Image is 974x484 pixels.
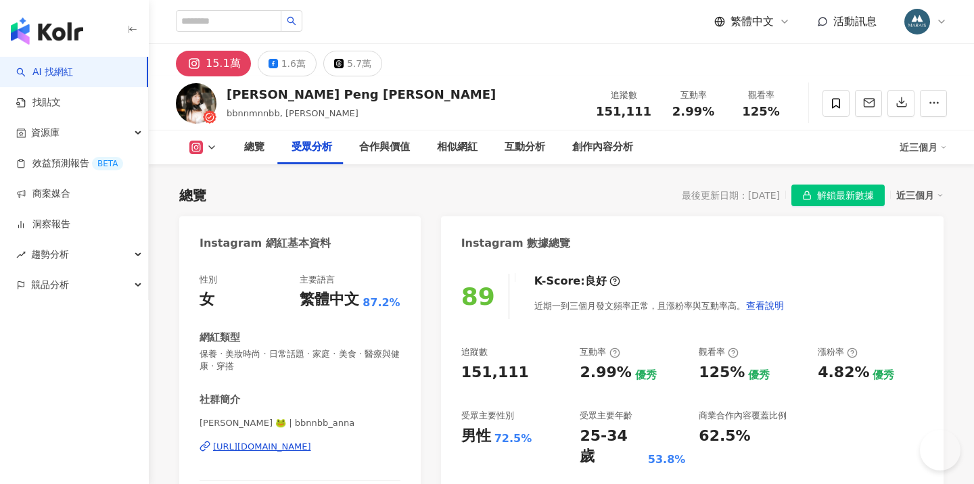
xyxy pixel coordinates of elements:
a: 找貼文 [16,96,61,110]
div: 近三個月 [900,137,947,158]
span: 活動訊息 [833,15,877,28]
div: 151,111 [461,362,529,383]
div: 近期一到三個月發文頻率正常，且漲粉率與互動率高。 [534,292,785,319]
button: 查看說明 [745,292,785,319]
span: bbnnmnnbb, [PERSON_NAME] [227,108,358,118]
img: KOL Avatar [176,83,216,124]
a: searchAI 找網紅 [16,66,73,79]
span: 保養 · 美妝時尚 · 日常話題 · 家庭 · 美食 · 醫療與健康 · 穿搭 [200,348,400,372]
div: 受眾主要性別 [461,410,514,422]
div: 社群簡介 [200,393,240,407]
button: 5.7萬 [323,51,382,76]
div: 62.5% [699,426,750,447]
div: 漲粉率 [818,346,858,358]
div: 良好 [585,274,607,289]
span: search [287,16,296,26]
span: 查看說明 [746,300,784,311]
img: 358735463_652854033541749_1509380869568117342_n.jpg [904,9,930,34]
div: 觀看率 [735,89,787,102]
div: 4.82% [818,362,869,383]
a: 商案媒合 [16,187,70,201]
div: 相似網紅 [437,139,478,155]
span: [PERSON_NAME] 🐸 | bbnnbb_anna [200,417,400,429]
div: 互動分析 [505,139,545,155]
div: 創作內容分析 [572,139,633,155]
span: 趨勢分析 [31,239,69,270]
div: 近三個月 [896,187,944,204]
span: 解鎖最新數據 [817,185,874,207]
div: 商業合作內容覆蓋比例 [699,410,787,422]
iframe: Help Scout Beacon - Open [920,430,960,470]
div: 受眾主要年齡 [580,410,632,422]
button: 1.6萬 [258,51,317,76]
div: 15.1萬 [206,54,241,73]
span: 151,111 [596,104,651,118]
div: 125% [699,362,745,383]
div: 合作與價值 [359,139,410,155]
div: 25-34 歲 [580,426,644,468]
button: 解鎖最新數據 [791,185,885,206]
div: 2.99% [580,362,631,383]
div: 5.7萬 [347,54,371,73]
div: K-Score : [534,274,620,289]
div: 繁體中文 [300,289,359,310]
span: rise [16,250,26,260]
span: 125% [742,105,780,118]
div: 性別 [200,274,217,286]
div: 優秀 [748,368,770,383]
img: logo [11,18,83,45]
span: 87.2% [363,295,400,310]
div: 女 [200,289,214,310]
div: 89 [461,283,495,310]
div: [URL][DOMAIN_NAME] [213,441,311,453]
span: 競品分析 [31,270,69,300]
div: 主要語言 [300,274,335,286]
div: 優秀 [873,368,894,383]
span: 資源庫 [31,118,60,148]
a: 效益預測報告BETA [16,157,123,170]
div: Instagram 網紅基本資料 [200,236,331,251]
div: 總覽 [244,139,264,155]
div: 優秀 [635,368,657,383]
div: 男性 [461,426,491,447]
span: 2.99% [672,105,714,118]
div: 最後更新日期：[DATE] [682,190,780,201]
a: 洞察報告 [16,218,70,231]
div: 1.6萬 [281,54,306,73]
button: 15.1萬 [176,51,251,76]
div: [PERSON_NAME] Peng [PERSON_NAME] [227,86,496,103]
span: 繁體中文 [730,14,774,29]
div: 網紅類型 [200,331,240,345]
a: [URL][DOMAIN_NAME] [200,441,400,453]
div: Instagram 數據總覽 [461,236,571,251]
div: 受眾分析 [292,139,332,155]
div: 53.8% [648,452,686,467]
div: 觀看率 [699,346,739,358]
div: 追蹤數 [596,89,651,102]
div: 總覽 [179,186,206,205]
div: 互動率 [668,89,719,102]
div: 追蹤數 [461,346,488,358]
div: 72.5% [494,431,532,446]
div: 互動率 [580,346,620,358]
